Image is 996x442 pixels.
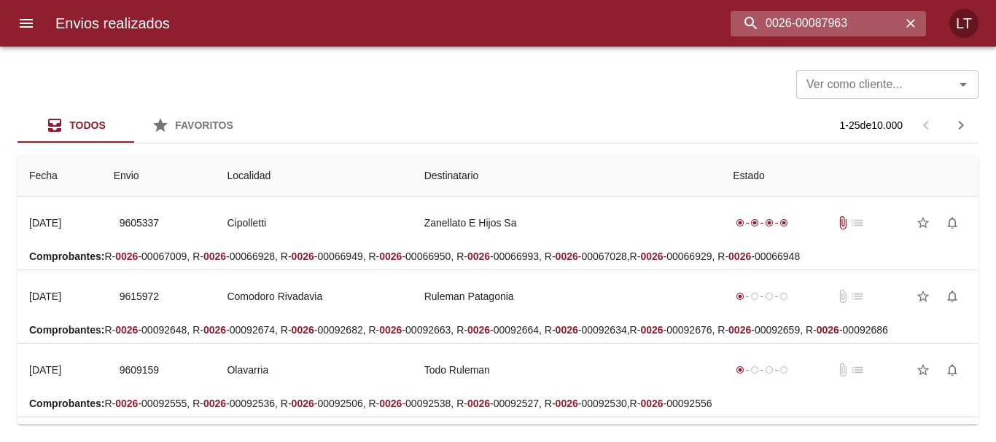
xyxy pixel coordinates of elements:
h6: Envios realizados [55,12,170,35]
div: [DATE] [29,217,61,229]
em: 0026 [467,398,490,409]
em: 0026 [203,324,226,336]
button: Activar notificaciones [938,282,967,311]
div: Tabs Envios [17,108,251,143]
em: 0026 [556,250,578,262]
button: Agregar a favoritos [909,282,938,311]
button: Agregar a favoritos [909,355,938,384]
span: Todos [69,119,106,131]
td: Ruleman Patagonia [413,270,722,323]
em: 0026 [292,324,314,336]
span: radio_button_checked [765,218,774,227]
div: Generado [733,289,791,304]
em: 0026 [556,324,578,336]
div: Entregado [733,216,791,230]
em: 0026 [467,324,490,336]
em: 0026 [379,324,402,336]
span: radio_button_checked [779,218,788,227]
button: Agregar a favoritos [909,208,938,237]
span: No tiene pedido asociado [850,289,865,304]
em: 0026 [203,398,226,409]
span: Pagina anterior [909,118,944,130]
div: Abrir información de usuario [949,9,979,38]
span: 9615972 [120,288,160,306]
p: 1 - 25 de 10.000 [840,118,903,133]
em: 0026 [817,324,839,336]
span: radio_button_checked [736,366,744,374]
span: radio_button_unchecked [779,292,788,301]
em: 0026 [115,250,138,262]
td: Todo Ruleman [413,344,722,396]
em: 0026 [379,250,402,262]
span: radio_button_unchecked [765,292,774,301]
span: No tiene documentos adjuntos [836,289,850,304]
span: 9609159 [120,361,160,379]
span: No tiene pedido asociado [850,216,865,230]
button: 9609159 [114,357,166,384]
em: 0026 [292,398,314,409]
button: menu [9,6,44,41]
span: star_border [916,216,930,230]
span: star_border [916,363,930,377]
div: [DATE] [29,364,61,376]
em: 0026 [640,250,663,262]
em: 0026 [203,250,226,262]
button: 9615972 [114,283,166,310]
td: Zanellato E Hijos Sa [413,197,722,249]
span: No tiene documentos adjuntos [836,363,850,377]
span: radio_button_unchecked [779,366,788,374]
button: Activar notificaciones [938,208,967,237]
em: 0026 [728,324,751,336]
em: 0026 [292,250,314,262]
em: 0026 [728,250,751,262]
th: Envio [102,155,216,197]
em: 0026 [556,398,578,409]
td: Comodoro Rivadavia [215,270,412,323]
span: radio_button_unchecked [750,292,759,301]
span: star_border [916,289,930,304]
th: Destinatario [413,155,722,197]
div: Generado [733,363,791,377]
span: Pagina siguiente [944,108,979,143]
p: R- -00067009, R- -00066928, R- -00066949, R- -00066950, R- -00066993, R- -00067028,R- -00066929, ... [29,249,967,264]
span: notifications_none [945,216,960,230]
em: 0026 [115,398,138,409]
button: Activar notificaciones [938,355,967,384]
th: Estado [721,155,979,197]
b: Comprobantes : [29,250,104,262]
span: radio_button_checked [750,218,759,227]
div: LT [949,9,979,38]
span: notifications_none [945,363,960,377]
em: 0026 [640,398,663,409]
span: radio_button_checked [736,218,744,227]
em: 0026 [115,324,138,336]
th: Fecha [17,155,102,197]
p: R- -00092648, R- -00092674, R- -00092682, R- -00092663, R- -00092664, R- -00092634,R- -00092676, ... [29,323,967,337]
b: Comprobantes : [29,324,104,336]
span: Tiene documentos adjuntos [836,216,850,230]
span: notifications_none [945,289,960,304]
b: Comprobantes : [29,398,104,409]
span: radio_button_unchecked [750,366,759,374]
span: Favoritos [175,119,233,131]
em: 0026 [467,250,490,262]
em: 0026 [379,398,402,409]
span: radio_button_unchecked [765,366,774,374]
em: 0026 [640,324,663,336]
td: Olavarria [215,344,412,396]
span: No tiene pedido asociado [850,363,865,377]
span: 9605337 [120,214,160,232]
div: [DATE] [29,291,61,302]
button: Abrir [953,74,973,95]
td: Cipolletti [215,197,412,249]
th: Localidad [215,155,412,197]
p: R- -00092555, R- -00092536, R- -00092506, R- -00092538, R- -00092527, R- -00092530,R- -00092556 [29,396,967,411]
span: radio_button_checked [736,292,744,301]
input: buscar [731,11,901,36]
button: 9605337 [114,210,166,237]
